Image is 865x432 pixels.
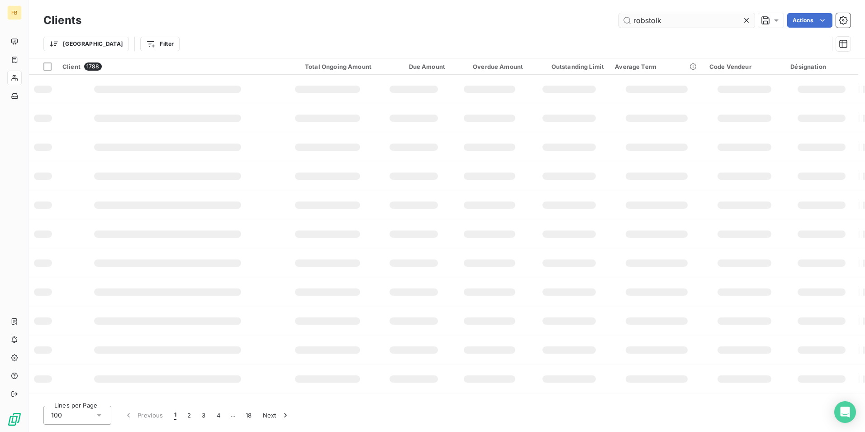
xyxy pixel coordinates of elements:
div: Open Intercom Messenger [834,401,856,423]
span: Client [62,63,81,70]
span: 100 [51,411,62,420]
span: … [226,408,240,422]
span: 1 [174,411,176,420]
img: Logo LeanPay [7,412,22,427]
div: Overdue Amount [456,63,523,70]
div: Code Vendeur [709,63,779,70]
button: 2 [182,406,196,425]
button: Actions [787,13,832,28]
button: 1 [169,406,182,425]
button: 18 [240,406,257,425]
button: Next [257,406,295,425]
button: Filter [140,37,180,51]
button: 3 [196,406,211,425]
div: FB [7,5,22,20]
div: Total Ongoing Amount [284,63,371,70]
button: 4 [211,406,226,425]
div: Outstanding Limit [534,63,604,70]
span: 1788 [84,62,102,71]
input: Search [619,13,755,28]
h3: Clients [43,12,81,29]
button: [GEOGRAPHIC_DATA] [43,37,129,51]
div: Due Amount [382,63,445,70]
div: Average Term [615,63,699,70]
button: Previous [119,406,169,425]
div: Désignation [790,63,852,70]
